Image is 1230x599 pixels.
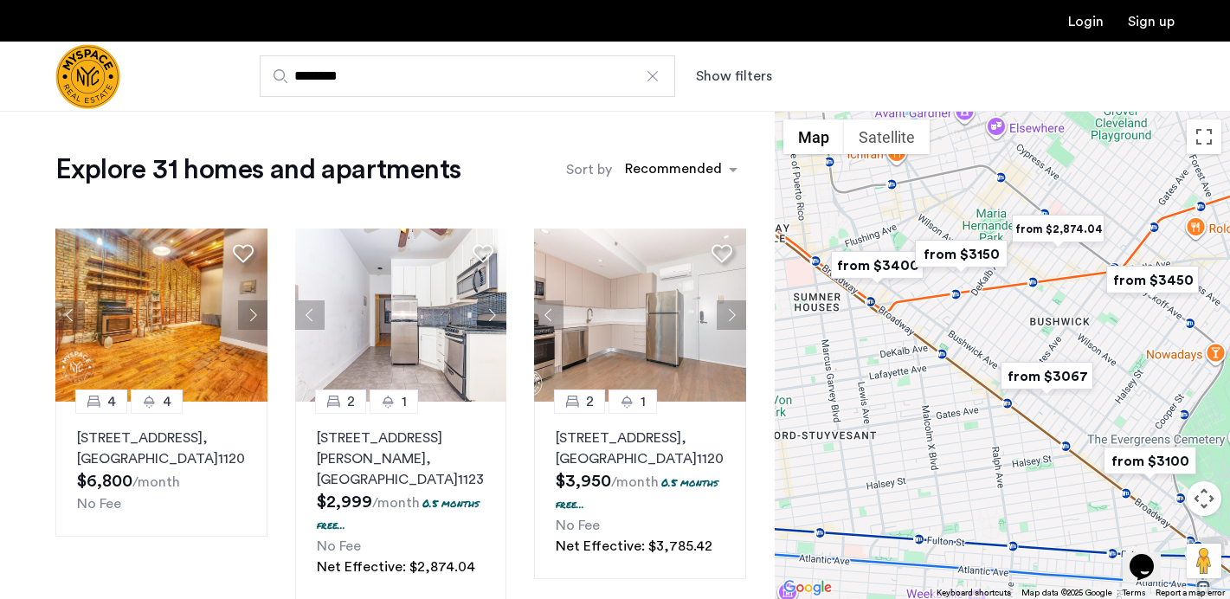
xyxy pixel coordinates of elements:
[1005,209,1111,248] div: from $2,874.04
[783,119,844,154] button: Show street map
[586,391,594,412] span: 2
[107,391,116,412] span: 4
[1156,587,1225,599] a: Report a map error
[556,473,611,490] span: $3,950
[534,300,563,330] button: Previous apartment
[77,497,121,511] span: No Fee
[295,229,507,402] img: 22_638155377303699184.jpeg
[1097,441,1203,480] div: from $3100
[844,119,930,154] button: Show satellite imagery
[55,300,85,330] button: Previous apartment
[132,475,180,489] sub: /month
[317,428,486,490] p: [STREET_ADDRESS][PERSON_NAME] 11237
[556,539,712,553] span: Net Effective: $3,785.42
[1123,587,1145,599] a: Terms (opens in new tab)
[1068,15,1104,29] a: Login
[260,55,675,97] input: Apartment Search
[55,229,267,402] img: 1997_638660665121086177.jpeg
[556,518,600,532] span: No Fee
[477,300,506,330] button: Next apartment
[611,475,659,489] sub: /month
[1128,15,1175,29] a: Registration
[1021,589,1112,597] span: Map data ©2025 Google
[77,428,246,469] p: [STREET_ADDRESS] 11206
[317,493,372,511] span: $2,999
[566,159,612,180] label: Sort by
[317,496,480,532] p: 0.5 months free...
[534,402,746,579] a: 21[STREET_ADDRESS], [GEOGRAPHIC_DATA]112060.5 months free...No FeeNet Effective: $3,785.42
[1123,530,1178,582] iframe: chat widget
[824,246,931,285] div: from $3400
[1187,481,1221,516] button: Map camera controls
[641,391,646,412] span: 1
[55,152,460,187] h1: Explore 31 homes and apartments
[163,391,171,412] span: 4
[295,300,325,330] button: Previous apartment
[994,357,1100,396] div: from $3067
[779,576,836,599] a: Open this area in Google Maps (opens a new window)
[372,496,420,510] sub: /month
[55,44,120,109] a: Cazamio Logo
[622,158,722,184] div: Recommended
[55,44,120,109] img: logo
[616,154,746,185] ng-select: sort-apartment
[1099,261,1206,299] div: from $3450
[937,587,1011,599] button: Keyboard shortcuts
[77,473,132,490] span: $6,800
[402,391,407,412] span: 1
[317,560,475,574] span: Net Effective: $2,874.04
[1187,119,1221,154] button: Toggle fullscreen view
[317,539,361,553] span: No Fee
[55,402,267,537] a: 44[STREET_ADDRESS], [GEOGRAPHIC_DATA]11206No Fee
[347,391,355,412] span: 2
[696,66,772,87] button: Show or hide filters
[779,576,836,599] img: Google
[556,428,724,469] p: [STREET_ADDRESS] 11206
[534,229,746,402] img: 1990_638168315537685177.jpeg
[717,300,746,330] button: Next apartment
[238,300,267,330] button: Next apartment
[1187,544,1221,578] button: Drag Pegman onto the map to open Street View
[908,235,1014,274] div: from $3150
